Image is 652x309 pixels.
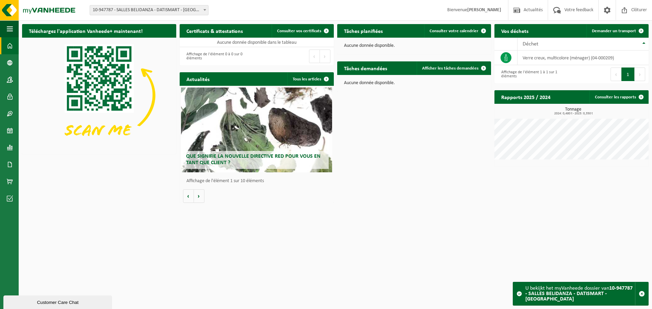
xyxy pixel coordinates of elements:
h2: Actualités [180,72,216,85]
a: Demander un transport [586,24,648,38]
h2: Téléchargez l'application Vanheede+ maintenant! [22,24,149,37]
span: Consulter vos certificats [277,29,321,33]
button: Previous [309,50,320,63]
td: Aucune donnée disponible dans le tableau [180,38,334,47]
button: Vorige [183,189,194,203]
a: Afficher les tâches demandées [417,61,490,75]
div: U bekijkt het myVanheede dossier van [525,282,635,305]
button: 1 [621,67,635,81]
h2: Vos déchets [494,24,535,37]
button: Next [320,50,330,63]
p: Aucune donnée disponible. [344,81,485,85]
p: Aucune donnée disponible. [344,43,485,48]
strong: [PERSON_NAME] [467,7,501,13]
a: Consulter vos certificats [272,24,333,38]
span: Afficher les tâches demandées [422,66,478,71]
span: 10-947787 - SALLES BELIDANZA - DATISMART - MONT-SUR-MARCHIENNE [90,5,208,15]
p: Affichage de l'élément 1 sur 10 éléments [186,179,330,184]
span: Consulter votre calendrier [430,29,478,33]
iframe: chat widget [3,294,113,309]
a: Tous les articles [287,72,333,86]
button: Next [635,67,645,81]
img: Download de VHEPlus App [22,38,176,153]
h2: Certificats & attestations [180,24,250,37]
a: Que signifie la nouvelle directive RED pour vous en tant que client ? [181,88,332,172]
div: Affichage de l'élément 1 à 1 sur 1 éléments [498,67,568,82]
h2: Tâches planifiées [337,24,390,37]
button: Volgende [194,189,204,203]
td: verre creux, multicolore (ménager) (04-000209) [518,51,649,65]
button: Previous [611,67,621,81]
span: Déchet [523,41,538,47]
span: Que signifie la nouvelle directive RED pour vous en tant que client ? [186,154,321,166]
strong: 10-947787 - SALLES BELIDANZA - DATISMART - [GEOGRAPHIC_DATA] [525,286,633,302]
a: Consulter les rapports [590,90,648,104]
a: Consulter votre calendrier [424,24,490,38]
span: Demander un transport [592,29,636,33]
div: Affichage de l'élément 0 à 0 sur 0 éléments [183,49,253,64]
span: 2024: 0,480 t - 2025: 0,350 t [498,112,649,115]
h3: Tonnage [498,107,649,115]
h2: Rapports 2025 / 2024 [494,90,557,103]
span: 10-947787 - SALLES BELIDANZA - DATISMART - MONT-SUR-MARCHIENNE [90,5,209,15]
h2: Tâches demandées [337,61,394,75]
